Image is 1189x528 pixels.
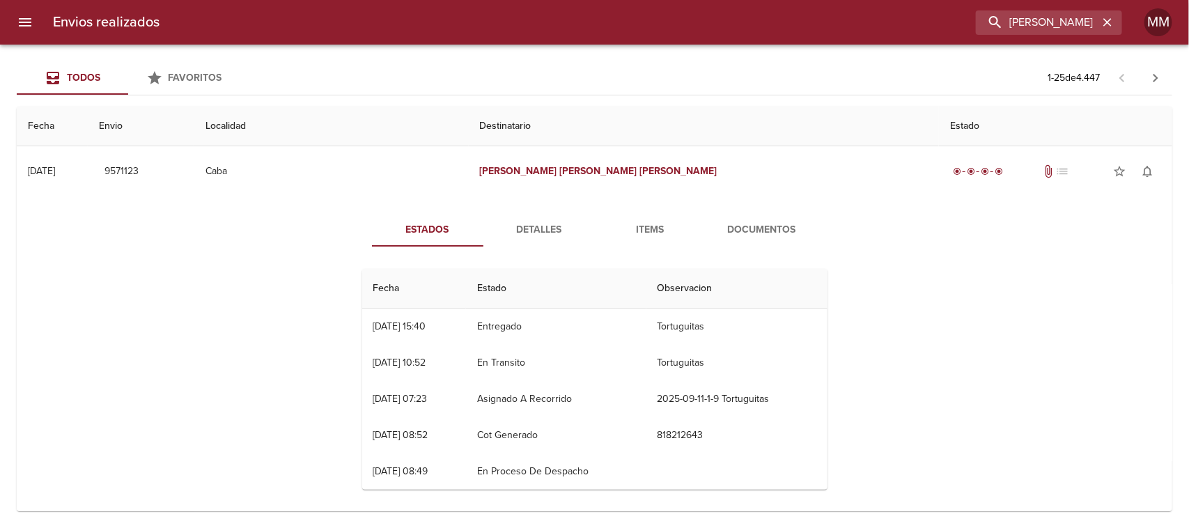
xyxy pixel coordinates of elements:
[17,107,88,146] th: Fecha
[362,269,466,309] th: Fecha
[646,381,827,417] td: 2025-09-11-1-9 Tortuguitas
[67,72,100,84] span: Todos
[466,345,646,381] td: En Transito
[194,146,468,196] td: Caba
[1144,8,1172,36] div: Abrir información de usuario
[28,165,55,177] div: [DATE]
[466,309,646,345] td: Entregado
[1105,70,1139,84] span: Pagina anterior
[953,167,961,176] span: radio_button_checked
[362,269,827,490] table: Tabla de seguimiento
[373,429,428,441] div: [DATE] 08:52
[466,417,646,453] td: Cot Generado
[373,320,426,332] div: [DATE] 15:40
[17,61,240,95] div: Tabs Envios
[646,269,827,309] th: Observacion
[639,165,717,177] em: [PERSON_NAME]
[1105,157,1133,185] button: Agregar a favoritos
[603,222,698,239] span: Items
[1133,157,1161,185] button: Activar notificaciones
[466,269,646,309] th: Estado
[1139,61,1172,95] span: Pagina siguiente
[976,10,1098,35] input: buscar
[169,72,222,84] span: Favoritos
[1042,164,1056,178] span: Tiene documentos adjuntos
[480,165,557,177] em: [PERSON_NAME]
[373,357,426,368] div: [DATE] 10:52
[646,417,827,453] td: 818212643
[939,107,1172,146] th: Estado
[8,6,42,39] button: menu
[469,107,940,146] th: Destinatario
[995,167,1003,176] span: radio_button_checked
[99,159,144,185] button: 9571123
[646,309,827,345] td: Tortuguitas
[466,453,646,490] td: En Proceso De Despacho
[492,222,586,239] span: Detalles
[967,167,975,176] span: radio_button_checked
[88,107,194,146] th: Envio
[1048,71,1100,85] p: 1 - 25 de 4.447
[466,381,646,417] td: Asignado A Recorrido
[373,393,428,405] div: [DATE] 07:23
[559,165,637,177] em: [PERSON_NAME]
[1056,164,1070,178] span: No tiene pedido asociado
[1112,164,1126,178] span: star_border
[373,465,428,477] div: [DATE] 08:49
[1144,8,1172,36] div: MM
[372,213,818,247] div: Tabs detalle de guia
[715,222,809,239] span: Documentos
[1140,164,1154,178] span: notifications_none
[53,11,160,33] h6: Envios realizados
[104,163,139,180] span: 9571123
[194,107,468,146] th: Localidad
[981,167,989,176] span: radio_button_checked
[646,345,827,381] td: Tortuguitas
[380,222,475,239] span: Estados
[950,164,1006,178] div: Entregado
